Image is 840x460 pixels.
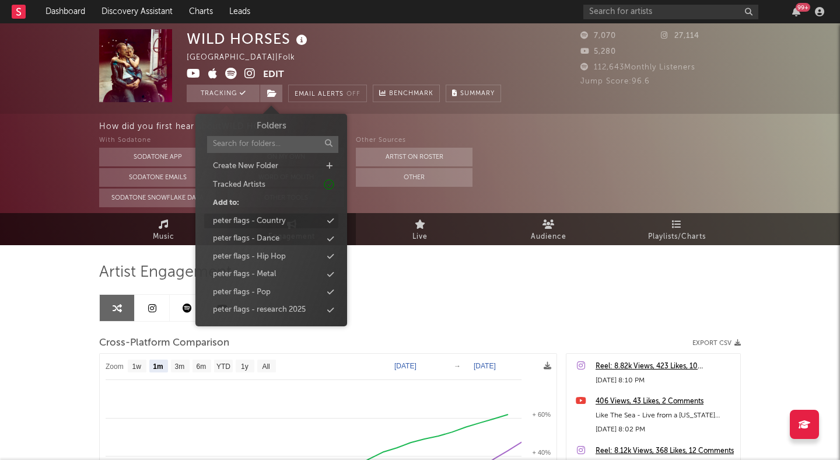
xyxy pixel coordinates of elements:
[580,64,695,71] span: 112,643 Monthly Listeners
[213,233,279,245] div: peter flags - Dance
[187,29,310,48] div: WILD HORSES
[792,7,800,16] button: 99+
[692,340,741,347] button: Export CSV
[99,148,216,166] button: Sodatone App
[263,68,284,82] button: Edit
[474,362,496,370] text: [DATE]
[213,287,271,298] div: peter flags - Pop
[580,48,616,55] span: 5,280
[389,87,433,101] span: Benchmark
[596,374,734,388] div: [DATE] 8:10 PM
[99,336,229,350] span: Cross-Platform Comparison
[356,148,473,166] button: Artist on Roster
[262,363,269,371] text: All
[661,32,699,40] span: 27,114
[596,423,734,437] div: [DATE] 8:02 PM
[99,168,216,187] button: Sodatone Emails
[412,230,428,244] span: Live
[454,362,461,370] text: →
[580,32,616,40] span: 7,070
[446,85,501,102] button: Summary
[187,51,309,65] div: [GEOGRAPHIC_DATA] | Folk
[213,197,239,209] div: Add to:
[648,230,706,244] span: Playlists/Charts
[99,213,228,245] a: Music
[213,251,286,263] div: peter flags - Hip Hop
[99,120,840,134] div: How did you first hear about WILD HORSES ?
[596,409,734,423] div: Like The Sea - Live from a [US_STATE][GEOGRAPHIC_DATA]
[346,91,360,97] em: Off
[132,363,142,371] text: 1w
[187,85,260,102] button: Tracking
[356,168,473,187] button: Other
[213,179,265,191] div: Tracked Artists
[596,444,734,458] a: Reel: 8.12k Views, 368 Likes, 12 Comments
[533,411,551,418] text: + 60%
[153,230,174,244] span: Music
[531,230,566,244] span: Audience
[213,215,286,227] div: peter flags - Country
[99,266,232,280] span: Artist Engagement
[99,134,216,148] div: With Sodatone
[207,136,338,153] input: Search for folders...
[288,85,367,102] button: Email AlertsOff
[106,363,124,371] text: Zoom
[460,90,495,97] span: Summary
[213,269,276,280] div: peter flags - Metal
[213,304,306,316] div: peter flags - research 2025
[612,213,741,245] a: Playlists/Charts
[373,85,440,102] a: Benchmark
[533,449,551,456] text: + 40%
[394,362,416,370] text: [DATE]
[241,363,249,371] text: 1y
[216,363,230,371] text: YTD
[213,161,278,172] div: Create New Folder
[356,134,473,148] div: Other Sources
[256,120,286,133] h3: Folders
[583,5,758,19] input: Search for artists
[99,189,216,207] button: Sodatone Snowflake Data
[580,78,650,85] span: Jump Score: 96.6
[796,3,810,12] div: 99 +
[484,213,612,245] a: Audience
[197,363,206,371] text: 6m
[175,363,185,371] text: 3m
[356,213,484,245] a: Live
[596,360,734,374] a: Reel: 8.82k Views, 423 Likes, 10 Comments
[153,363,163,371] text: 1m
[596,395,734,409] a: 406 Views, 43 Likes, 2 Comments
